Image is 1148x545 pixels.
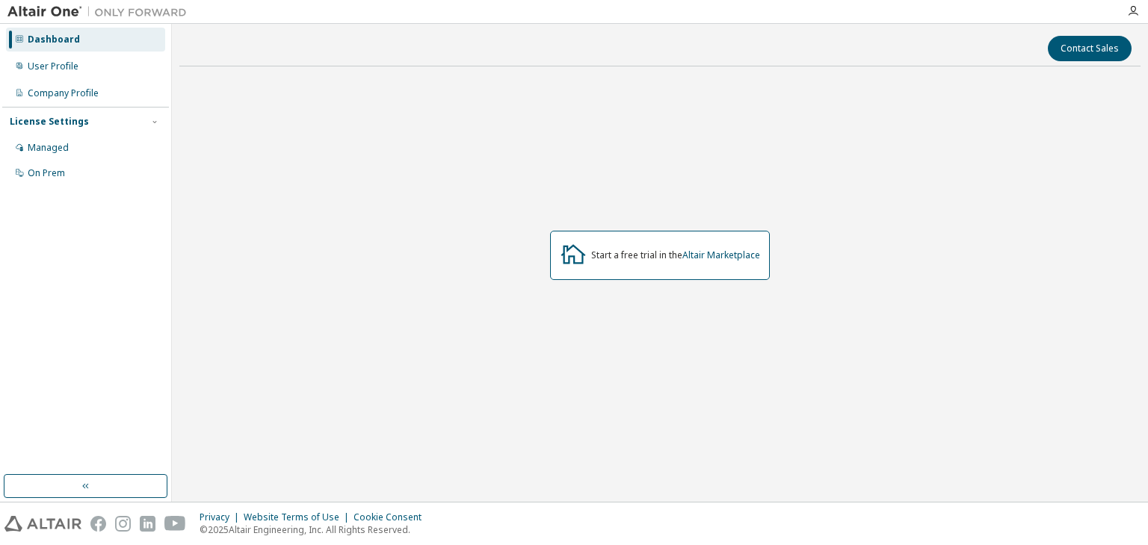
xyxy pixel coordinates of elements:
[115,516,131,532] img: instagram.svg
[10,116,89,128] div: License Settings
[7,4,194,19] img: Altair One
[591,249,760,261] div: Start a free trial in the
[244,511,354,523] div: Website Terms of Use
[164,516,186,532] img: youtube.svg
[200,523,430,536] p: © 2025 Altair Engineering, Inc. All Rights Reserved.
[28,34,80,46] div: Dashboard
[90,516,106,532] img: facebook.svg
[354,511,430,523] div: Cookie Consent
[1048,36,1132,61] button: Contact Sales
[28,167,65,179] div: On Prem
[200,511,244,523] div: Privacy
[28,60,78,72] div: User Profile
[140,516,155,532] img: linkedin.svg
[682,249,760,261] a: Altair Marketplace
[28,142,69,154] div: Managed
[28,87,99,99] div: Company Profile
[4,516,81,532] img: altair_logo.svg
